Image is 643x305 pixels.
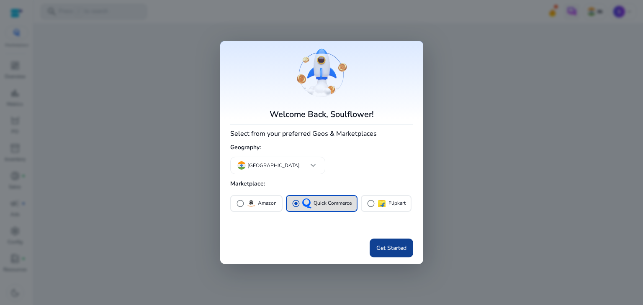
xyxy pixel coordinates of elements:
p: Quick Commerce [314,199,352,208]
img: flipkart.svg [377,198,387,208]
img: in.svg [237,161,246,170]
span: keyboard_arrow_down [308,160,318,170]
h5: Geography: [230,141,413,155]
img: QC-logo.svg [302,198,312,208]
span: Get Started [376,244,406,252]
button: Get Started [370,239,413,257]
span: radio_button_checked [292,199,300,208]
p: Amazon [258,199,277,208]
p: Flipkart [388,199,406,208]
h5: Marketplace: [230,177,413,191]
img: amazon.svg [246,198,256,208]
span: radio_button_unchecked [367,199,375,208]
span: radio_button_unchecked [236,199,244,208]
p: [GEOGRAPHIC_DATA] [247,162,300,169]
